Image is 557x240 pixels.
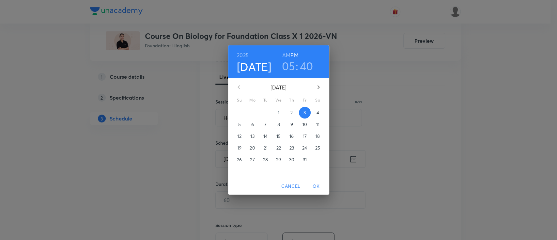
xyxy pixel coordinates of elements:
button: 28 [260,154,271,166]
button: 25 [312,142,324,154]
button: 7 [260,119,271,130]
button: 5 [234,119,245,130]
button: 29 [273,154,285,166]
button: 05 [282,59,295,73]
span: Th [286,97,298,104]
button: OK [306,180,327,192]
button: 16 [286,130,298,142]
button: 14 [260,130,271,142]
span: We [273,97,285,104]
p: 4 [316,109,319,116]
span: Fr [299,97,311,104]
p: 16 [289,133,294,139]
p: 25 [315,145,320,151]
p: 5 [238,121,240,128]
p: 7 [264,121,267,128]
button: 26 [234,154,245,166]
button: 40 [300,59,313,73]
p: 9 [290,121,293,128]
p: 23 [289,145,294,151]
button: 21 [260,142,271,154]
p: 8 [277,121,280,128]
span: Sa [312,97,324,104]
button: PM [290,51,298,60]
p: 30 [289,156,294,163]
p: 14 [263,133,268,139]
button: 27 [247,154,258,166]
button: 31 [299,154,311,166]
button: 30 [286,154,298,166]
button: Cancel [279,180,303,192]
button: 23 [286,142,298,154]
span: Su [234,97,245,104]
button: 20 [247,142,258,154]
p: 22 [276,145,281,151]
p: 12 [237,133,241,139]
p: 3 [303,109,306,116]
button: 19 [234,142,245,154]
button: 4 [312,107,324,119]
p: 18 [316,133,320,139]
button: 17 [299,130,311,142]
p: 20 [250,145,255,151]
p: 6 [251,121,254,128]
button: 9 [286,119,298,130]
p: 21 [263,145,267,151]
p: 17 [302,133,306,139]
p: 13 [250,133,254,139]
p: 19 [237,145,241,151]
button: 3 [299,107,311,119]
p: 24 [302,145,307,151]
span: Tu [260,97,271,104]
span: Cancel [281,182,300,190]
button: 8 [273,119,285,130]
span: OK [308,182,324,190]
button: 10 [299,119,311,130]
p: 31 [302,156,306,163]
button: 15 [273,130,285,142]
p: 10 [302,121,307,128]
button: 2025 [237,51,249,60]
button: 18 [312,130,324,142]
button: 13 [247,130,258,142]
p: 26 [237,156,242,163]
button: AM [282,51,290,60]
button: [DATE] [237,60,271,73]
button: 22 [273,142,285,154]
p: 15 [276,133,281,139]
p: [DATE] [247,84,311,91]
p: 27 [250,156,255,163]
p: 29 [276,156,281,163]
p: 11 [316,121,319,128]
button: 6 [247,119,258,130]
button: 11 [312,119,324,130]
p: 28 [263,156,268,163]
button: 12 [234,130,245,142]
button: 24 [299,142,311,154]
span: Mo [247,97,258,104]
h3: : [296,59,298,73]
